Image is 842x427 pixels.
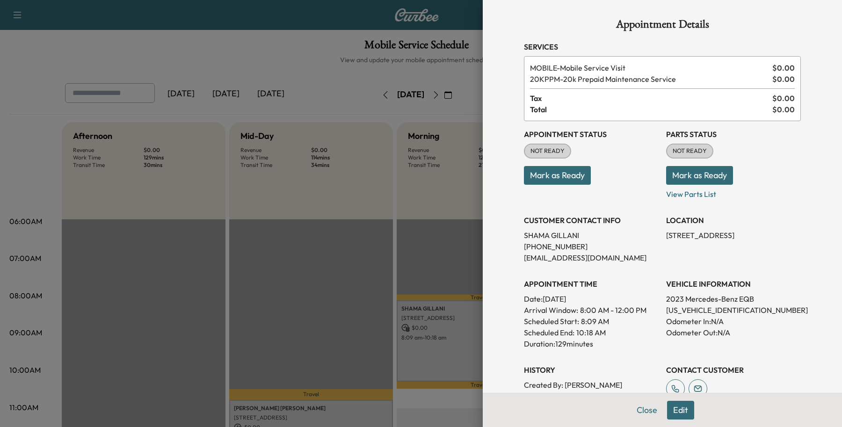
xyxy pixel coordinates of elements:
p: Odometer In: N/A [666,316,801,327]
p: Created By : [PERSON_NAME] [524,379,659,391]
span: 20k Prepaid Maintenance Service [530,73,769,85]
span: $ 0.00 [772,73,795,85]
p: Odometer Out: N/A [666,327,801,338]
p: Duration: 129 minutes [524,338,659,349]
p: Scheduled End: [524,327,574,338]
p: Created At : [DATE] 2:11:48 PM [524,391,659,402]
p: Arrival Window: [524,304,659,316]
h3: APPOINTMENT TIME [524,278,659,289]
span: Total [530,104,772,115]
h3: CONTACT CUSTOMER [666,364,801,376]
span: $ 0.00 [772,93,795,104]
p: [STREET_ADDRESS] [666,230,801,241]
span: $ 0.00 [772,104,795,115]
h3: History [524,364,659,376]
h3: Parts Status [666,129,801,140]
h3: VEHICLE INFORMATION [666,278,801,289]
h1: Appointment Details [524,19,801,34]
span: Tax [530,93,772,104]
button: Close [631,401,663,420]
span: NOT READY [525,146,570,156]
button: Edit [667,401,694,420]
p: 2023 Mercedes-Benz EQB [666,293,801,304]
span: Mobile Service Visit [530,62,769,73]
h3: LOCATION [666,215,801,226]
h3: Appointment Status [524,129,659,140]
button: Mark as Ready [666,166,733,185]
p: [PHONE_NUMBER] [524,241,659,252]
p: [US_VEHICLE_IDENTIFICATION_NUMBER] [666,304,801,316]
p: SHAMA GILLANI [524,230,659,241]
p: Date: [DATE] [524,293,659,304]
p: Scheduled Start: [524,316,579,327]
h3: Services [524,41,801,52]
p: [EMAIL_ADDRESS][DOMAIN_NAME] [524,252,659,263]
p: View Parts List [666,185,801,200]
h3: CUSTOMER CONTACT INFO [524,215,659,226]
span: 8:00 AM - 12:00 PM [580,304,646,316]
span: NOT READY [667,146,712,156]
button: Mark as Ready [524,166,591,185]
p: 8:09 AM [581,316,609,327]
p: 10:18 AM [576,327,606,338]
span: $ 0.00 [772,62,795,73]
